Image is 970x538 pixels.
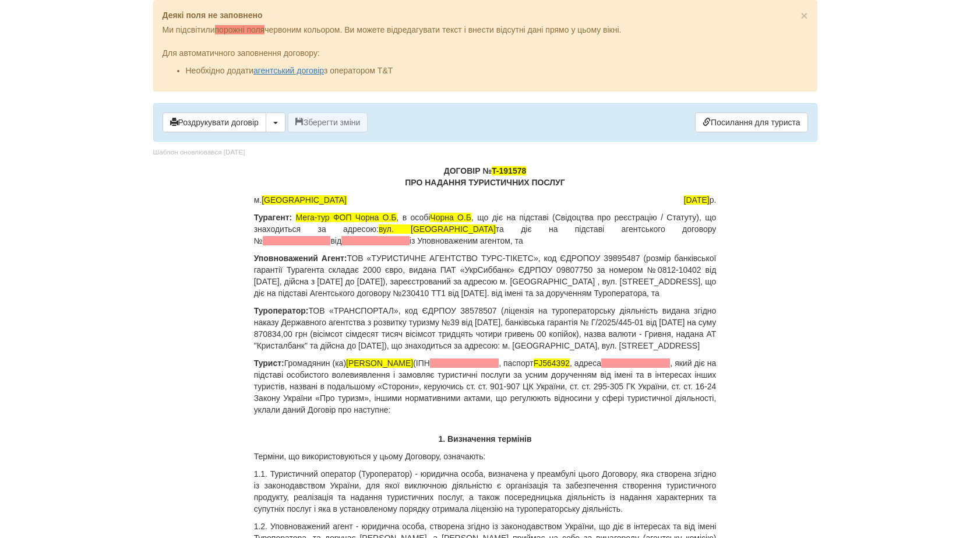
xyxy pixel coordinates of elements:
p: ДОГОВІР № ПРО НАДАННЯ ТУРИСТИЧНИХ ПОСЛУГ [254,165,717,188]
div: Шаблон оновлювався [DATE] [153,147,245,157]
span: FJ564392 [534,358,570,368]
span: Мега-тур ФОП Чорна О.Б [296,213,397,222]
span: Чорна О.Б [430,213,471,222]
span: [PERSON_NAME] [346,358,413,368]
button: Роздрукувати договір [163,112,266,132]
span: р. [684,194,717,206]
p: Ми підсвітили червоним кольором. Ви можете відредагувати текст і внести відсутні дані прямо у цьо... [163,24,808,36]
a: агентський договір [253,66,324,75]
p: Терміни, що використовуються у цьому Договору, означають: [254,451,717,462]
span: × [800,9,807,22]
span: [DATE] [684,195,710,205]
span: вул. [GEOGRAPHIC_DATA] [379,224,496,234]
div: Для автоматичного заповнення договору: [163,36,808,76]
b: Туроператор: [254,306,309,315]
span: T-191578 [492,166,526,175]
b: Турагент: [254,213,292,222]
li: Необхідно додати з оператором T&T [186,65,808,76]
a: Посилання для туриста [695,112,807,132]
p: 1. Визначення термінів [254,433,717,445]
p: Громадянин (ка) (ІПН , паспорт , адреса , який діє на підставі особистого волевиявлення і замовля... [254,357,717,416]
span: [GEOGRAPHIC_DATA] [262,195,347,205]
button: Зберегти зміни [288,112,368,132]
p: 1.1. Туристичний оператор (Туроператор) - юридична особа, визначена у преамбулі цього Договору, я... [254,468,717,515]
span: м. [254,194,347,206]
span: порожні поля [215,25,265,34]
p: , в особі , що діє на підставі (Свідоцтва про реєстрацію / Статуту), що знаходиться за адресою: т... [254,212,717,247]
p: Деякі поля не заповнено [163,9,808,21]
b: Турист: [254,358,284,368]
button: Close [800,9,807,22]
p: ТОВ «ТРАНСПОРТАЛ», код ЄДРПОУ 38578507 (ліцензія на туроператорську діяльність видана згідно нака... [254,305,717,351]
b: Уповноважений Агент: [254,254,347,263]
p: ТОВ «ТУРИСТИЧНЕ АГЕНТСТВО ТУРС-ТІКЕТС», код ЄДРОПОУ 39895487 (розмір банківської гарантії Тураген... [254,252,717,299]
